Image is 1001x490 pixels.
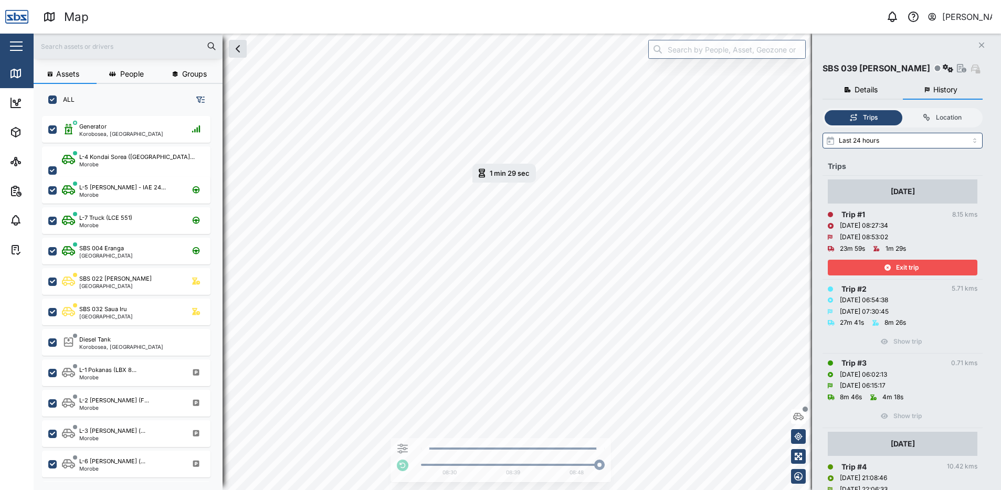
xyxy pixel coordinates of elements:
div: 1m 29s [886,244,906,254]
div: [GEOGRAPHIC_DATA] [79,253,133,258]
div: Korobosea, [GEOGRAPHIC_DATA] [79,131,163,136]
div: Reports [27,185,63,197]
div: Map [64,8,89,26]
canvas: Map [34,34,1001,490]
div: Trip # 2 [841,283,867,295]
input: Select range [823,133,983,148]
div: [GEOGRAPHIC_DATA] [79,314,133,319]
div: 10.42 kms [947,462,977,472]
div: 08:48 [570,468,584,477]
div: Map [27,68,51,79]
div: [DATE] 06:15:17 [840,381,886,391]
div: grid [42,112,222,482]
div: Sites [27,156,52,167]
input: Search by People, Asset, Geozone or Place [648,40,806,59]
div: 27m 41s [840,318,864,328]
span: Groups [182,70,207,78]
span: Exit trip [896,260,919,275]
div: Location [936,113,962,123]
div: 8m 46s [840,392,862,402]
div: [DATE] 21:08:46 [840,473,887,483]
div: 08:30 [442,468,457,477]
div: Trips [828,161,977,172]
div: 23m 59s [840,244,865,254]
div: Dashboard [27,97,75,109]
div: Morobe [79,222,132,228]
div: Diesel Tank [79,335,111,344]
span: History [933,86,957,93]
div: L-4 Kondai Sorea ([GEOGRAPHIC_DATA]... [79,153,195,162]
div: Map marker [472,164,536,183]
div: SBS 004 Eranga [79,244,124,253]
div: [DATE] 08:27:34 [840,221,888,231]
div: L-5 [PERSON_NAME] - IAE 24... [79,183,166,192]
span: Assets [56,70,79,78]
div: Trip # 3 [841,357,867,369]
button: [PERSON_NAME] [927,9,993,24]
div: [DATE] 06:54:38 [840,295,888,305]
div: SBS 039 [PERSON_NAME] [823,62,930,75]
div: Korobosea, [GEOGRAPHIC_DATA] [79,344,163,349]
button: Exit trip [828,260,977,275]
div: [DATE] [891,186,915,197]
div: Morobe [79,405,149,410]
div: [PERSON_NAME] [942,10,993,24]
div: Morobe [79,162,195,167]
div: 0.71 kms [951,358,977,368]
div: 4m 18s [882,392,903,402]
div: [DATE] 08:53:02 [840,232,888,242]
div: [DATE] 06:02:13 [840,370,887,380]
div: Morobe [79,375,136,380]
div: Trips [863,113,878,123]
input: Search assets or drivers [40,38,216,54]
div: Morobe [79,466,145,471]
div: 8m 26s [884,318,906,328]
div: Alarms [27,215,60,226]
div: L-6 [PERSON_NAME] (... [79,457,145,466]
div: Morobe [79,435,145,441]
div: 5.71 kms [952,284,977,294]
span: People [120,70,144,78]
div: L-7 Truck (LCE 551) [79,214,132,222]
div: Tasks [27,244,56,255]
div: 08:39 [506,468,520,477]
div: Morobe [79,192,166,197]
div: [DATE] 07:30:45 [840,307,889,317]
img: Main Logo [5,5,28,28]
span: Details [855,86,878,93]
div: [DATE] [891,438,915,450]
div: SBS 022 [PERSON_NAME] [79,274,152,283]
div: Generator [79,122,107,131]
div: L-1 Pokanas (LBX 8... [79,366,136,375]
div: 8.15 kms [952,210,977,220]
div: 1 min 29 sec [490,170,530,177]
div: SBS 032 Saua Iru [79,305,127,314]
div: L-2 [PERSON_NAME] (F... [79,396,149,405]
div: Trip # 1 [841,209,865,220]
div: [GEOGRAPHIC_DATA] [79,283,152,289]
div: Trip # 4 [841,461,867,473]
div: Assets [27,126,60,138]
label: ALL [57,95,75,104]
div: L-3 [PERSON_NAME] (... [79,427,145,435]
